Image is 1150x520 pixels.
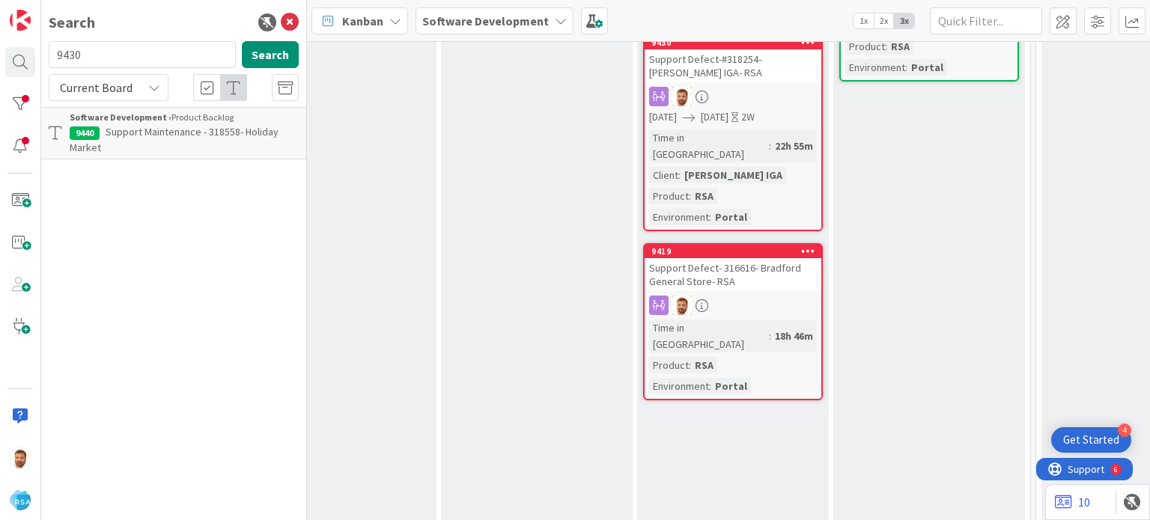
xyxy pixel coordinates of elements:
span: Support Maintenance - 318558- Holiday Market [70,125,279,154]
span: : [709,209,711,225]
span: : [769,328,771,344]
span: Kanban [342,12,383,30]
div: AS [645,296,821,315]
div: 9430Support Defect-#318254- [PERSON_NAME] IGA- RSA [645,36,821,82]
div: Support Defect- 316616- Bradford General Store- RSA [645,258,821,291]
div: Product Backlog [70,111,299,124]
span: 1x [854,13,874,28]
div: Time in [GEOGRAPHIC_DATA] [649,319,769,352]
input: Quick Filter... [930,7,1042,34]
span: : [678,167,681,183]
b: Software Development [422,13,549,28]
div: RSA [887,38,913,55]
span: [DATE] [701,109,728,125]
b: Software Development › [70,111,171,123]
span: : [905,59,907,76]
div: RSA [691,188,717,204]
span: Current Board [60,80,133,95]
div: 6 [78,6,82,18]
div: 9430 [645,36,821,49]
div: 4 [1118,423,1131,437]
div: Environment [845,59,905,76]
div: [PERSON_NAME] IGA [681,167,786,183]
span: 3x [894,13,914,28]
div: Open Get Started checklist, remaining modules: 4 [1051,427,1131,453]
span: : [689,188,691,204]
div: Portal [711,378,751,394]
input: Search for title... [49,41,236,68]
div: 22h 55m [771,138,817,154]
span: : [709,378,711,394]
div: 9419Support Defect- 316616- Bradford General Store- RSA [645,245,821,291]
span: : [885,38,887,55]
img: AS [672,296,692,315]
div: 9430 [651,37,821,48]
div: Portal [711,209,751,225]
a: 10 [1055,493,1090,511]
img: AS [672,87,692,106]
div: 2W [741,109,755,125]
div: Portal [907,59,947,76]
span: [DATE] [649,109,677,125]
div: 9419 [645,245,821,258]
div: Product [649,357,689,373]
div: Support Defect-#318254- [PERSON_NAME] IGA- RSA [645,49,821,82]
img: avatar [10,489,31,510]
div: Search [49,11,95,34]
div: 18h 46m [771,328,817,344]
div: Environment [649,378,709,394]
div: Time in [GEOGRAPHIC_DATA] [649,129,769,162]
button: Search [242,41,299,68]
a: Software Development ›Product Backlog9440Support Maintenance - 318558- Holiday Market [41,107,306,159]
div: AS [645,87,821,106]
div: Environment [649,209,709,225]
div: Product [649,188,689,204]
div: Get Started [1063,432,1119,447]
div: Client [649,167,678,183]
span: : [769,138,771,154]
div: RSA [691,357,717,373]
div: 9419 [651,246,821,257]
span: 2x [874,13,894,28]
img: Visit kanbanzone.com [10,10,31,31]
img: AS [10,447,31,468]
div: 9440 [70,126,100,140]
div: Product [845,38,885,55]
span: : [689,357,691,373]
span: Support [31,2,68,20]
